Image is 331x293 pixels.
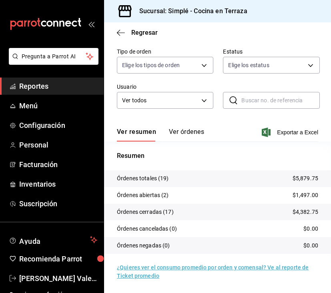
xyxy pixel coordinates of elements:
p: $5,879.75 [293,174,318,183]
p: Órdenes canceladas (0) [117,225,177,233]
button: Ver resumen [117,128,156,142]
span: Menú [19,100,97,111]
h3: Sucursal: Simplé - Cocina en Terraza [133,6,247,16]
div: navigation tabs [117,128,204,142]
a: ¿Quieres ver el consumo promedio por orden y comensal? Ve al reporte de Ticket promedio [117,264,309,279]
span: Ver todos [122,96,199,105]
p: Órdenes negadas (0) [117,241,170,250]
span: Elige los tipos de orden [122,61,180,69]
p: Órdenes abiertas (2) [117,191,169,199]
span: Elige los estatus [228,61,269,69]
input: Buscar no. de referencia [241,92,319,108]
label: Tipo de orden [117,49,213,54]
span: [PERSON_NAME] Valencia [PERSON_NAME] [19,273,97,284]
span: Personal [19,140,97,150]
span: Inventarios [19,179,97,189]
p: $0.00 [303,225,318,233]
span: Recomienda Parrot [19,253,97,264]
button: Exportar a Excel [263,128,318,137]
span: Facturación [19,159,97,170]
label: Estatus [223,49,319,54]
label: Usuario [117,84,213,90]
button: Ver órdenes [169,128,204,142]
p: $0.00 [303,241,318,250]
span: Configuración [19,120,97,131]
button: Regresar [117,29,158,36]
span: Reportes [19,81,97,92]
p: $4,382.75 [293,208,318,216]
p: $1,497.00 [293,191,318,199]
a: Pregunta a Parrot AI [6,58,98,66]
p: Órdenes totales (19) [117,174,169,183]
span: Ayuda [19,235,87,245]
span: Pregunta a Parrot AI [22,52,86,61]
button: open_drawer_menu [88,21,94,27]
button: Pregunta a Parrot AI [9,48,98,65]
p: Órdenes cerradas (17) [117,208,174,216]
span: Suscripción [19,198,97,209]
p: Resumen [117,151,318,161]
span: Regresar [131,29,158,36]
